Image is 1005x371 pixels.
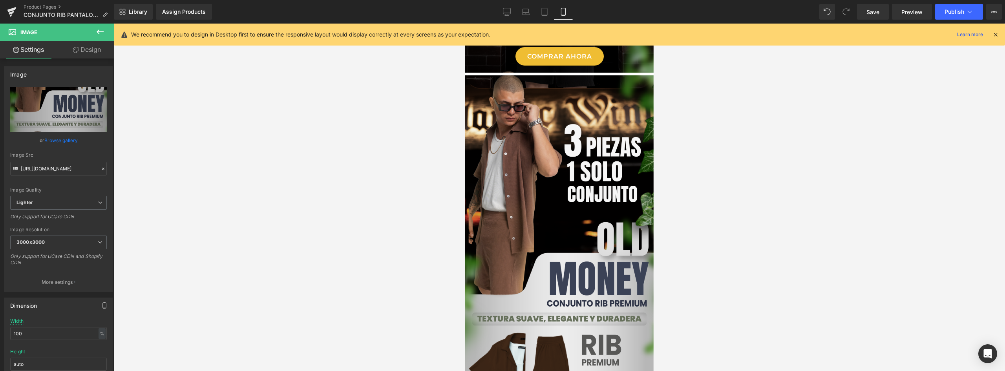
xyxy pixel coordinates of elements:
[10,253,107,271] div: Only support for UCare CDN and Shopify CDN
[10,349,25,355] div: Height
[986,4,1002,20] button: More
[5,273,112,291] button: More settings
[129,8,147,15] span: Library
[935,4,983,20] button: Publish
[535,4,554,20] a: Tablet
[10,298,37,309] div: Dimension
[838,4,854,20] button: Redo
[162,9,206,15] div: Assign Products
[10,67,27,78] div: Image
[44,133,78,147] a: Browse gallery
[58,41,115,58] a: Design
[114,4,153,20] a: New Library
[945,9,964,15] span: Publish
[24,12,99,18] span: CONJUNTO RIB PANTALONETA V2
[10,152,107,158] div: Image Src
[10,327,107,340] input: auto
[978,344,997,363] div: Open Intercom Messenger
[901,8,923,16] span: Preview
[497,4,516,20] a: Desktop
[42,279,73,286] p: More settings
[16,239,45,245] b: 3000x3000
[24,4,114,10] a: Product Pages
[10,136,107,144] div: or
[10,162,107,175] input: Link
[10,214,107,225] div: Only support for UCare CDN
[10,187,107,193] div: Image Quality
[131,30,490,39] p: We recommend you to design in Desktop first to ensure the responsive layout would display correct...
[99,328,106,339] div: %
[16,199,33,205] b: Lighter
[50,24,139,42] a: COMPRAR AHORA
[10,318,24,324] div: Width
[954,30,986,39] a: Learn more
[866,8,879,16] span: Save
[819,4,835,20] button: Undo
[892,4,932,20] a: Preview
[554,4,573,20] a: Mobile
[10,358,107,371] input: auto
[10,227,107,232] div: Image Resolution
[516,4,535,20] a: Laptop
[20,29,37,35] span: Image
